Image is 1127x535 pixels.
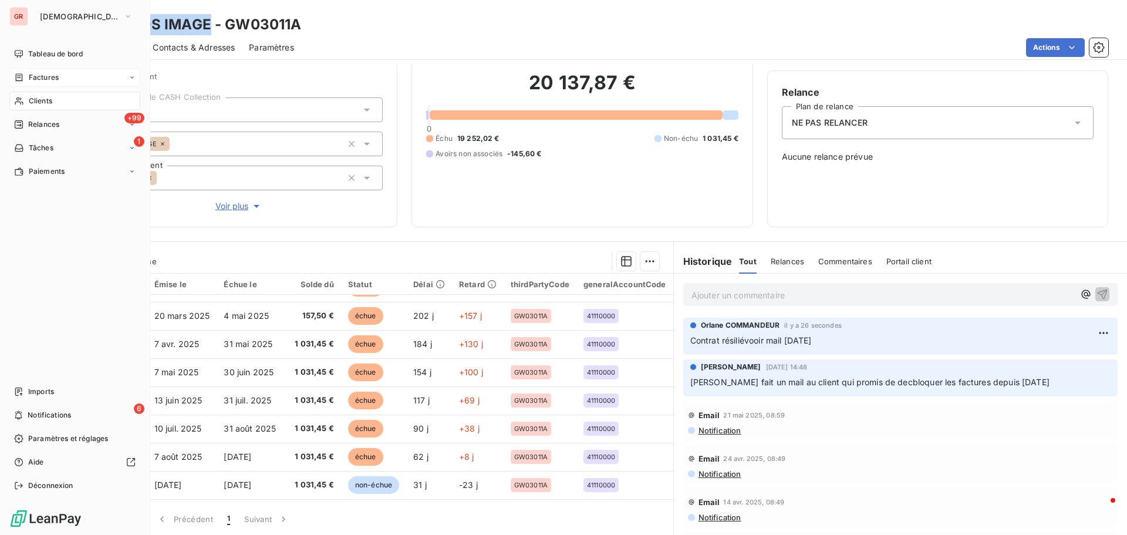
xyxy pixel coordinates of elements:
input: Ajouter une valeur [157,173,166,183]
span: Email [699,410,720,420]
span: échue [348,420,383,438]
h6: Historique [674,254,733,268]
span: 157,50 € [293,310,334,322]
span: 1 031,45 € [293,338,334,350]
span: Aucune relance prévue [782,151,1094,163]
span: il y a 26 secondes [784,322,842,329]
span: 41110000 [587,369,615,376]
span: Paramètres et réglages [28,433,108,444]
span: Notification [697,513,741,522]
span: [DATE] [154,480,182,490]
div: GR [9,7,28,26]
span: échue [348,392,383,409]
span: Paiements [29,166,65,177]
div: Délai [413,280,445,289]
span: [PERSON_NAME] fait un mail au client qui promis de decbloquer les factures depuis [DATE] [690,377,1050,387]
div: Émise le [154,280,210,289]
span: 30 juin 2025 [224,367,274,377]
span: 1 031,45 € [293,395,334,406]
span: [DATE] [224,480,251,490]
span: Échu [436,133,453,144]
span: 7 mai 2025 [154,367,199,377]
span: 20 mars 2025 [154,311,210,321]
span: GW03011A [514,341,548,348]
span: Tableau de bord [28,49,83,59]
span: Notification [697,426,741,435]
button: Précédent [149,507,220,531]
span: non-échue [348,476,399,494]
span: +69 j [459,395,480,405]
span: GW03011A [514,482,548,489]
span: 90 j [413,423,428,433]
span: [DATE] 14:48 [766,364,808,371]
span: Avoirs non associés [436,149,502,159]
span: 1 031,45 € [293,366,334,378]
button: Voir plus [95,200,383,213]
span: +157 j [459,311,482,321]
span: Email [699,497,720,507]
span: GW03011A [514,453,548,460]
span: Propriétés Client [95,72,383,88]
span: 41110000 [587,482,615,489]
span: Notifications [28,410,71,420]
span: [PERSON_NAME] [701,362,761,372]
span: Aide [28,457,44,467]
span: +130 j [459,339,483,349]
span: Paramètres [249,42,294,53]
a: Aide [9,453,140,472]
span: Contacts & Adresses [153,42,235,53]
span: 117 j [413,395,430,405]
span: 24 avr. 2025, 08:49 [723,455,785,462]
span: 31 mai 2025 [224,339,272,349]
span: Portail client [886,257,932,266]
span: 1 031,45 € [293,479,334,491]
span: 6 [134,403,144,414]
button: Suivant [237,507,296,531]
div: Retard [459,280,497,289]
span: Factures [29,72,59,83]
span: 31 juil. 2025 [224,395,271,405]
span: 21 mai 2025, 08:59 [723,412,785,419]
span: +100 j [459,367,483,377]
div: thirdPartyCode [511,280,569,289]
span: 31 j [413,480,427,490]
span: 184 j [413,339,432,349]
span: 14 avr. 2025, 08:49 [723,499,784,506]
span: échue [348,364,383,381]
iframe: Intercom live chat [1087,495,1115,523]
h6: Relance [782,85,1094,99]
span: Voir plus [215,200,262,212]
span: [DATE] [224,452,251,462]
img: Logo LeanPay [9,509,82,528]
span: 4 mai 2025 [224,311,269,321]
span: 62 j [413,452,428,462]
span: 1 031,45 € [293,423,334,435]
span: 41110000 [587,397,615,404]
span: 41110000 [587,453,615,460]
span: +38 j [459,423,480,433]
div: Échue le [224,280,279,289]
span: GW03011A [514,369,548,376]
span: échue [348,307,383,325]
span: GW03011A [514,425,548,432]
div: generalAccountCode [583,280,666,289]
span: échue [348,448,383,466]
div: Solde dû [293,280,334,289]
span: 1 031,45 € [703,133,738,144]
span: -145,60 € [507,149,541,159]
span: 7 août 2025 [154,452,203,462]
span: Clients [29,96,52,106]
span: Relances [28,119,59,130]
span: Imports [28,386,54,397]
span: 0 [427,124,431,133]
span: 41110000 [587,312,615,319]
span: 1 [227,513,230,525]
span: Email [699,454,720,463]
h2: 20 137,87 € [426,71,738,106]
span: GW03011A [514,312,548,319]
span: 7 avr. 2025 [154,339,200,349]
button: 1 [220,507,237,531]
span: Orlane COMMANDEUR [701,320,780,331]
span: 1 031,45 € [293,451,334,463]
span: 202 j [413,311,434,321]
